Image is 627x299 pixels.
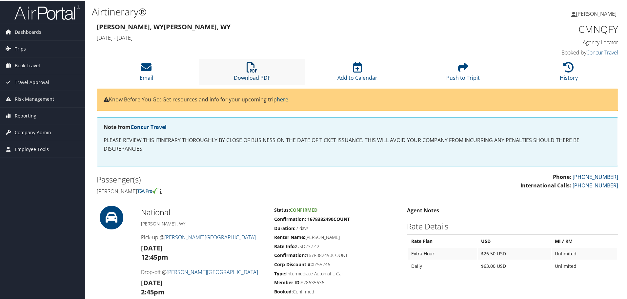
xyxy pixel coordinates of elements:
[274,215,350,222] strong: Confirmation: 1678382490COUNT
[104,136,611,152] p: PLEASE REVIEW THIS ITINERARY THOROUGHLY BY CLOSE OF BUSINESS ON THE DATE OF TICKET ISSUANCE. THIS...
[141,206,264,217] h2: National
[552,260,617,271] td: Unlimited
[141,220,264,226] h5: [PERSON_NAME] , WY
[274,224,295,231] strong: Duration:
[478,260,551,271] td: $63.00 USD
[274,279,301,285] strong: Member ID:
[164,233,256,240] a: [PERSON_NAME][GEOGRAPHIC_DATA]
[104,123,167,130] strong: Note from
[274,233,397,240] h5: [PERSON_NAME]
[407,220,618,231] h2: Rate Details
[274,288,397,294] h5: Confirmed
[446,65,480,81] a: Push to Tripit
[407,206,439,213] strong: Agent Notes
[277,95,288,102] a: here
[15,140,49,157] span: Employee Tools
[141,268,264,275] h4: Drop-off @
[560,65,578,81] a: History
[573,173,618,180] a: [PHONE_NUMBER]
[15,90,54,107] span: Risk Management
[141,287,165,296] strong: 2:45pm
[495,22,618,35] h1: CMNQFY
[274,224,397,231] h5: 2 days
[14,4,80,20] img: airportal-logo.png
[15,57,40,73] span: Book Travel
[97,33,485,41] h4: [DATE] - [DATE]
[274,233,305,240] strong: Renter Name:
[576,10,617,17] span: [PERSON_NAME]
[586,48,618,55] a: Concur Travel
[571,3,623,23] a: [PERSON_NAME]
[337,65,377,81] a: Add to Calendar
[97,187,353,194] h4: [PERSON_NAME]
[15,124,51,140] span: Company Admin
[274,270,286,276] strong: Type:
[520,181,571,188] strong: International Calls:
[141,243,163,252] strong: [DATE]
[141,252,168,261] strong: 12:45pm
[137,187,158,193] img: tsa-precheck.png
[141,278,163,287] strong: [DATE]
[553,173,571,180] strong: Phone:
[274,261,397,267] h5: XZ55246
[408,247,477,259] td: Extra Hour
[274,251,397,258] h5: 1678382490COUNT
[140,65,153,81] a: Email
[552,247,617,259] td: Unlimited
[274,251,306,258] strong: Confirmation:
[274,206,290,212] strong: Status:
[478,235,551,246] th: USD
[495,48,618,55] h4: Booked by
[495,38,618,45] h4: Agency Locator
[408,260,477,271] td: Daily
[274,261,312,267] strong: Corp Discount #:
[97,22,231,31] strong: [PERSON_NAME], WY [PERSON_NAME], WY
[478,247,551,259] td: $26.50 USD
[131,123,167,130] a: Concur Travel
[552,235,617,246] th: MI / KM
[15,74,49,90] span: Travel Approval
[290,206,317,212] span: Confirmed
[274,270,397,276] h5: Intermediate Automatic Car
[274,243,296,249] strong: Rate Info:
[15,23,41,40] span: Dashboards
[573,181,618,188] a: [PHONE_NUMBER]
[15,40,26,56] span: Trips
[408,235,477,246] th: Rate Plan
[274,243,397,249] h5: USD237.42
[274,279,397,285] h5: 828635636
[167,268,258,275] a: [PERSON_NAME][GEOGRAPHIC_DATA]
[274,288,293,294] strong: Booked:
[234,65,270,81] a: Download PDF
[97,173,353,184] h2: Passenger(s)
[92,4,446,18] h1: Airtinerary®
[141,233,264,240] h4: Pick-up @
[15,107,36,123] span: Reporting
[104,95,611,103] p: Know Before You Go: Get resources and info for your upcoming trip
